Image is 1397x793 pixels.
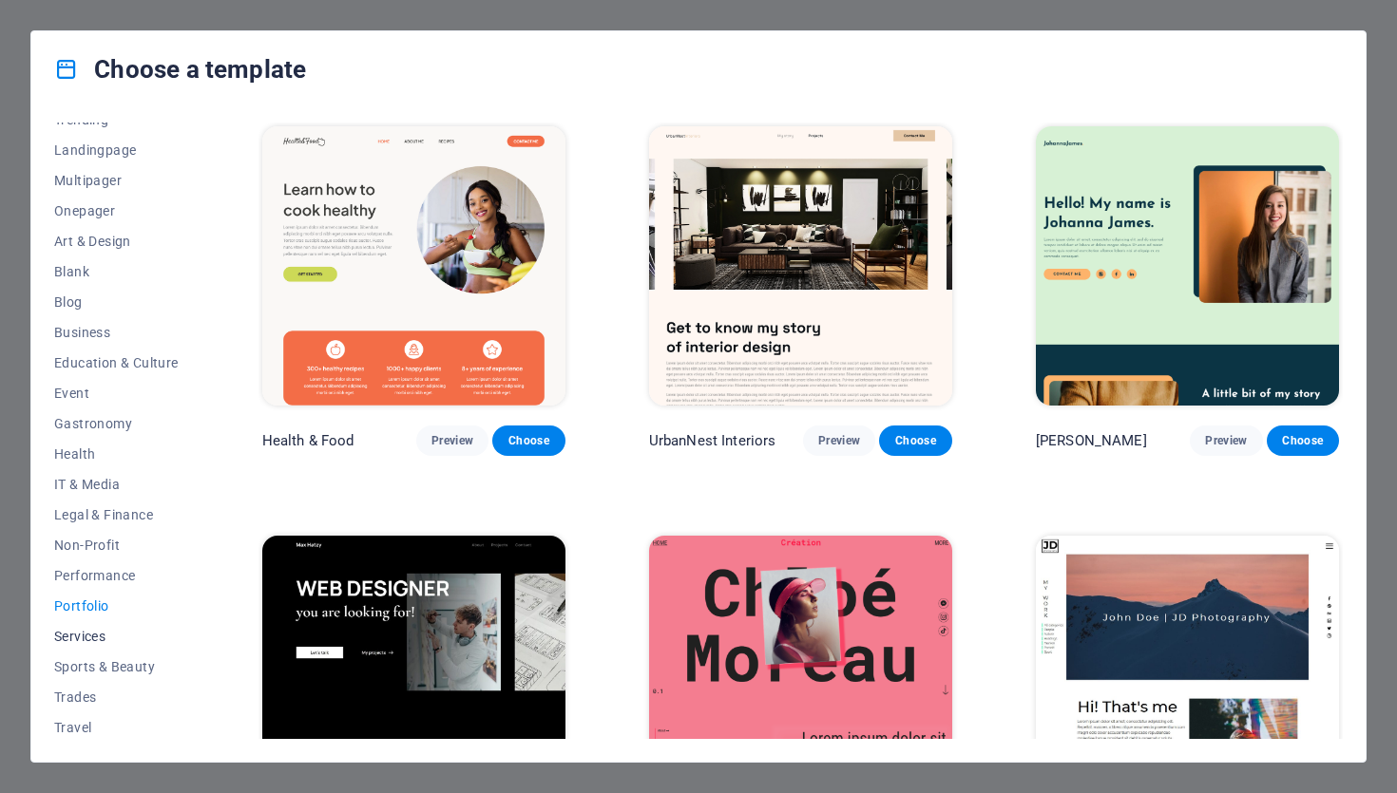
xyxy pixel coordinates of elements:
span: Preview [431,433,473,448]
button: Event [54,378,179,408]
button: Choose [492,425,565,456]
span: Services [54,629,179,644]
span: Event [54,386,179,401]
button: Legal & Finance [54,500,179,530]
span: Education & Culture [54,355,179,370]
img: Johanna James [1036,126,1339,406]
button: Multipager [54,165,179,196]
span: Legal & Finance [54,507,179,522]
button: Trades [54,682,179,712]
button: Preview [416,425,488,456]
span: Choose [894,433,936,448]
button: Blog [54,287,179,317]
button: Sports & Beauty [54,651,179,682]
button: Landingpage [54,135,179,165]
p: [PERSON_NAME] [1036,431,1147,450]
p: UrbanNest Interiors [649,431,776,450]
button: Choose [879,425,951,456]
button: Choose [1267,425,1339,456]
span: Non-Profit [54,538,179,553]
button: Non-Profit [54,530,179,560]
span: Gastronomy [54,416,179,431]
span: Landingpage [54,142,179,158]
button: Education & Culture [54,348,179,378]
span: Performance [54,568,179,583]
span: Sports & Beauty [54,659,179,674]
button: Travel [54,712,179,743]
button: Gastronomy [54,408,179,439]
button: Art & Design [54,226,179,256]
span: Art & Design [54,234,179,249]
span: IT & Media [54,477,179,492]
button: Preview [1190,425,1262,456]
span: Blog [54,294,179,310]
button: Preview [803,425,875,456]
button: Blank [54,256,179,287]
span: Choose [1282,433,1324,448]
span: Blank [54,264,179,279]
p: Health & Food [262,431,354,450]
button: Onepager [54,196,179,226]
span: Business [54,325,179,340]
span: Preview [1205,433,1247,448]
span: Health [54,446,179,462]
span: Portfolio [54,598,179,614]
button: Performance [54,560,179,591]
span: Onepager [54,203,179,218]
button: Services [54,621,179,651]
img: Health & Food [262,126,565,406]
span: Preview [818,433,860,448]
button: IT & Media [54,469,179,500]
span: Travel [54,720,179,735]
button: Health [54,439,179,469]
button: Portfolio [54,591,179,621]
span: Trades [54,689,179,705]
span: Choose [507,433,549,448]
button: Business [54,317,179,348]
img: UrbanNest Interiors [649,126,952,406]
h4: Choose a template [54,54,306,85]
span: Multipager [54,173,179,188]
